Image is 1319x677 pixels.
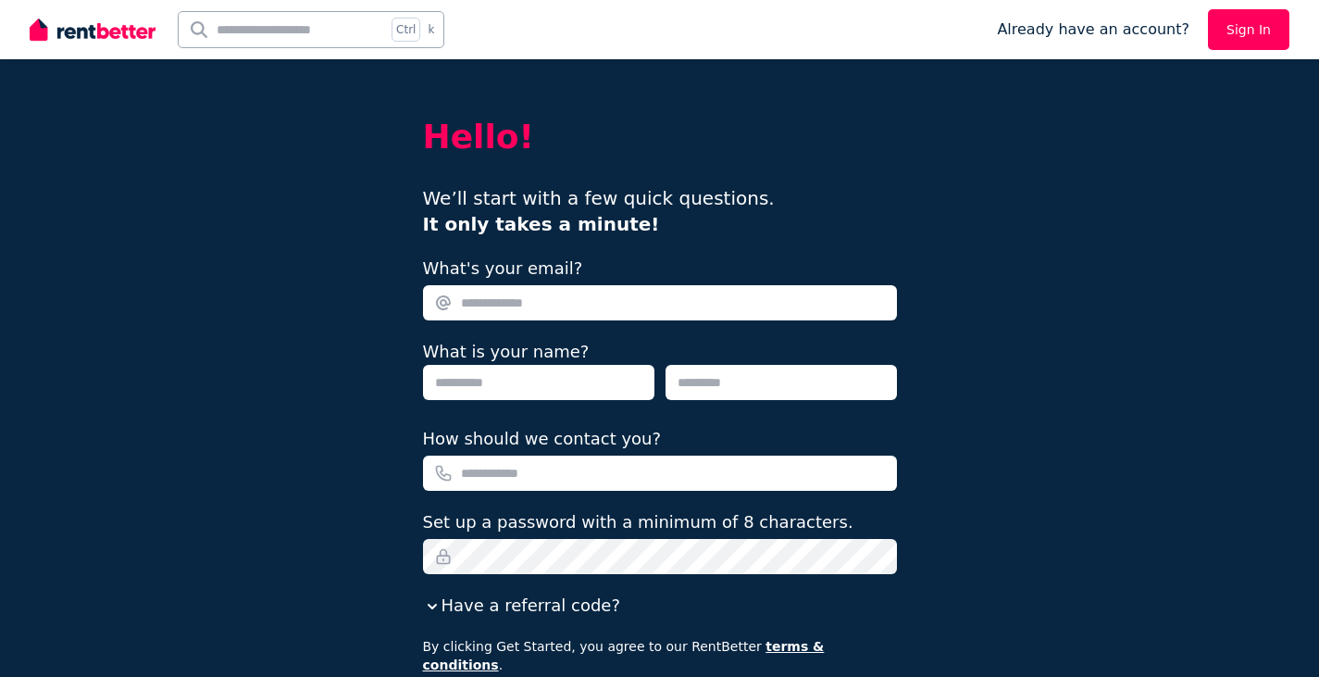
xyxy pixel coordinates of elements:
label: How should we contact you? [423,426,662,452]
a: Sign In [1208,9,1289,50]
span: Ctrl [392,18,420,42]
span: k [428,22,434,37]
b: It only takes a minute! [423,213,660,235]
p: By clicking Get Started, you agree to our RentBetter . [423,637,897,674]
span: We’ll start with a few quick questions. [423,187,775,235]
label: What is your name? [423,342,590,361]
label: What's your email? [423,256,583,282]
h2: Hello! [423,119,897,156]
span: Already have an account? [997,19,1189,41]
button: Have a referral code? [423,593,620,619]
label: Set up a password with a minimum of 8 characters. [423,509,853,535]
img: RentBetter [30,16,156,44]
